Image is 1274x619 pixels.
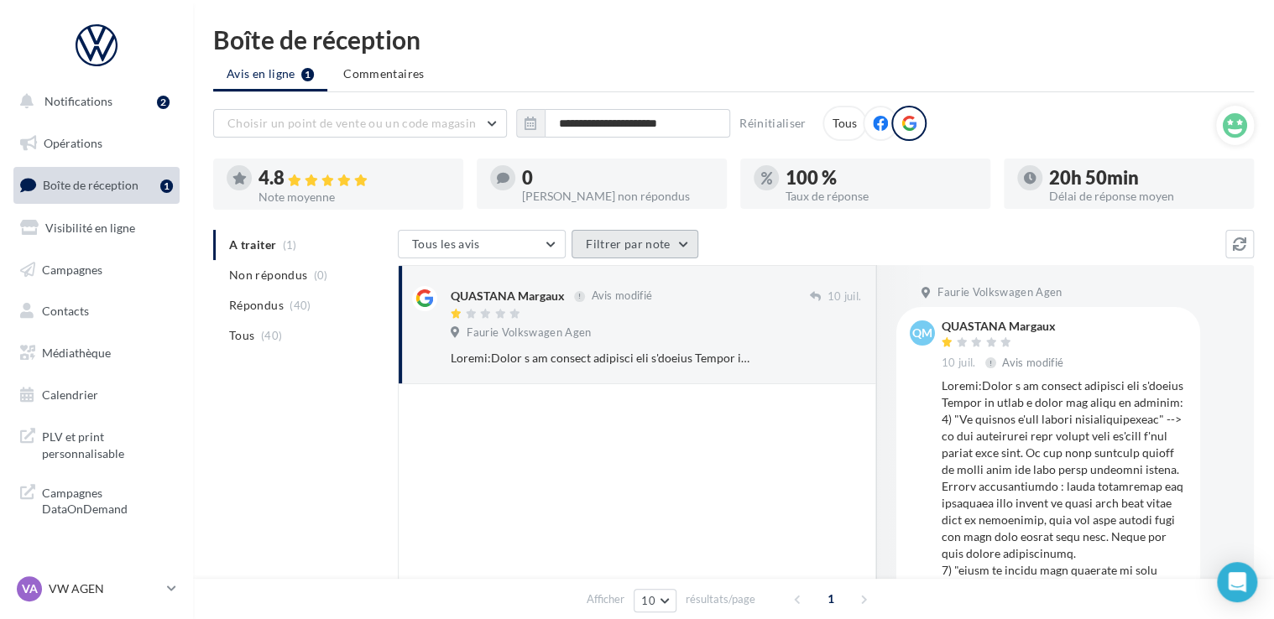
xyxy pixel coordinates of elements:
span: (0) [314,268,328,282]
button: Réinitialiser [733,113,813,133]
a: Boîte de réception1 [10,167,183,203]
span: 10 juil. [827,289,861,304]
div: Tous [822,106,867,141]
div: 4.8 [258,169,450,188]
span: (40) [290,299,311,312]
span: 10 juil. [942,356,976,371]
a: Opérations [10,126,183,161]
span: QM [912,325,932,341]
div: 0 [522,169,713,187]
div: Boîte de réception [213,27,1254,52]
span: 1 [817,585,844,612]
span: Répondus [229,297,284,314]
div: [PERSON_NAME] non répondus [522,190,713,202]
span: Non répondus [229,267,307,283]
a: Visibilité en ligne [10,211,183,246]
div: Open Intercom Messenger [1217,562,1257,602]
span: Visibilité en ligne [45,221,135,235]
span: Boîte de réception [43,178,138,192]
div: 1 [160,179,173,193]
span: 10 [641,594,655,607]
span: Médiathèque [42,346,111,360]
button: Filtrer par note [572,230,698,258]
span: Contacts [42,304,89,318]
button: Notifications 2 [10,84,176,119]
a: VA VW AGEN [13,573,180,605]
span: (40) [261,329,282,342]
div: 100 % [786,169,977,187]
a: PLV et print personnalisable [10,419,183,468]
span: Choisir un point de vente ou un code magasin [227,116,476,130]
button: 10 [634,589,676,612]
div: QUASTANA Margaux [942,320,1067,332]
div: 20h 50min [1049,169,1240,187]
div: Taux de réponse [786,190,977,202]
a: Campagnes DataOnDemand [10,475,183,524]
span: Avis modifié [1002,356,1063,369]
button: Choisir un point de vente ou un code magasin [213,109,507,138]
a: Campagnes [10,252,183,288]
button: Tous les avis [398,230,566,258]
span: Avis modifié [591,289,652,303]
span: Calendrier [42,388,98,402]
div: 2 [157,96,170,109]
a: Calendrier [10,377,183,413]
a: Contacts [10,294,183,329]
span: Campagnes [42,262,102,276]
span: Commentaires [343,65,424,82]
span: Notifications [44,94,112,108]
span: Opérations [44,136,102,150]
div: Loremi:Dolor s am consect adipisci eli s'doeius Tempor in utlab e dolor mag aliqu en adminim: 4) ... [451,350,752,367]
span: Tous [229,327,254,344]
span: PLV et print personnalisable [42,425,173,461]
span: Campagnes DataOnDemand [42,481,173,518]
span: Tous les avis [412,237,480,251]
a: Médiathèque [10,336,183,371]
span: VA [22,580,38,597]
span: Faurie Volkswagen Agen [937,285,1062,300]
span: Afficher [587,591,624,607]
div: Note moyenne [258,191,450,203]
span: résultats/page [686,591,755,607]
span: Faurie Volkswagen Agen [467,325,591,341]
div: Délai de réponse moyen [1049,190,1240,202]
div: QUASTANA Margaux [451,288,565,304]
p: VW AGEN [49,580,160,597]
